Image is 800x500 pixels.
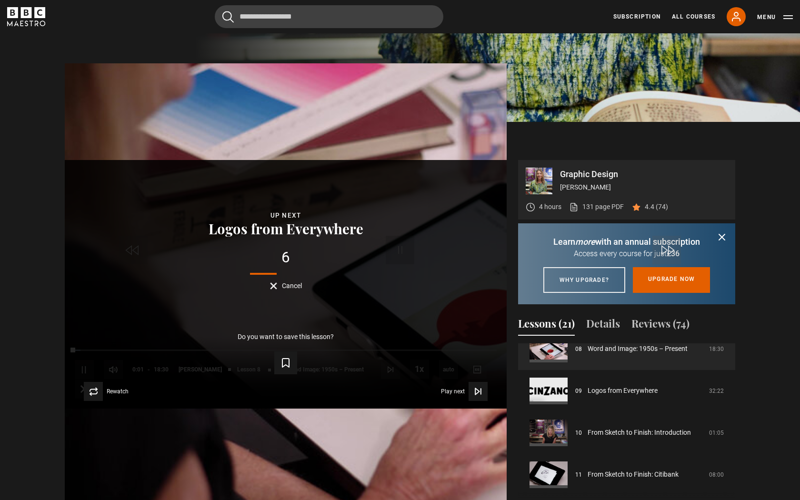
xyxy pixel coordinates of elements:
[586,316,620,336] button: Details
[222,11,234,23] button: Submit the search query
[560,170,728,179] p: Graphic Design
[84,382,129,401] button: Rewatch
[631,316,690,336] button: Reviews (74)
[7,7,45,26] svg: BBC Maestro
[672,12,715,21] a: All Courses
[588,428,691,438] a: From Sketch to Finish: Introduction
[633,267,710,293] a: Upgrade now
[441,389,465,394] span: Play next
[530,248,724,260] p: Access every course for just
[539,202,561,212] p: 4 hours
[560,182,728,192] p: [PERSON_NAME]
[441,382,488,401] button: Play next
[543,267,625,293] a: Why upgrade?
[588,470,679,480] a: From Sketch to Finish: Citibank
[613,12,660,21] a: Subscription
[569,202,624,212] a: 131 page PDF
[588,344,688,354] a: Word and Image: 1950s – Present
[282,282,302,289] span: Cancel
[206,221,366,236] button: Logos from Everywhere
[107,389,129,394] span: Rewatch
[80,210,491,221] div: Up next
[575,237,595,247] i: more
[215,5,443,28] input: Search
[238,333,334,340] p: Do you want to save this lesson?
[65,160,507,409] video-js: Video Player
[757,12,793,22] button: Toggle navigation
[80,250,491,265] div: 6
[645,202,668,212] p: 4.4 (74)
[270,282,302,290] button: Cancel
[530,235,724,248] p: Learn with an annual subscription
[518,316,575,336] button: Lessons (21)
[588,386,658,396] a: Logos from Everywhere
